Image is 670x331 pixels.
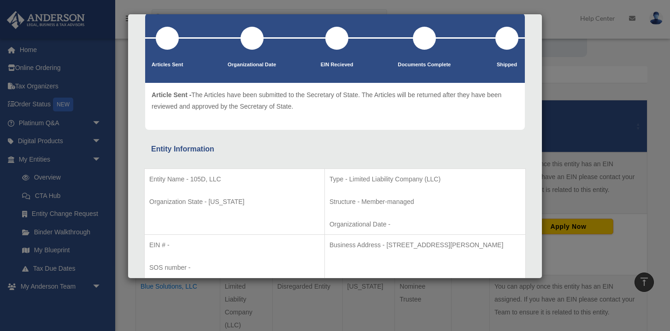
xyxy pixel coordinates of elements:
[152,60,183,70] p: Articles Sent
[149,196,320,208] p: Organization State - [US_STATE]
[149,174,320,185] p: Entity Name - 105D, LLC
[152,89,518,112] p: The Articles have been submitted to the Secretary of State. The Articles will be returned after t...
[329,239,521,251] p: Business Address - [STREET_ADDRESS][PERSON_NAME]
[149,239,320,251] p: EIN # -
[321,60,353,70] p: EIN Recieved
[329,196,521,208] p: Structure - Member-managed
[398,60,451,70] p: Documents Complete
[329,174,521,185] p: Type - Limited Liability Company (LLC)
[151,143,519,156] div: Entity Information
[495,60,518,70] p: Shipped
[329,219,521,230] p: Organizational Date -
[152,91,191,99] span: Article Sent -
[228,60,276,70] p: Organizational Date
[149,262,320,273] p: SOS number -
